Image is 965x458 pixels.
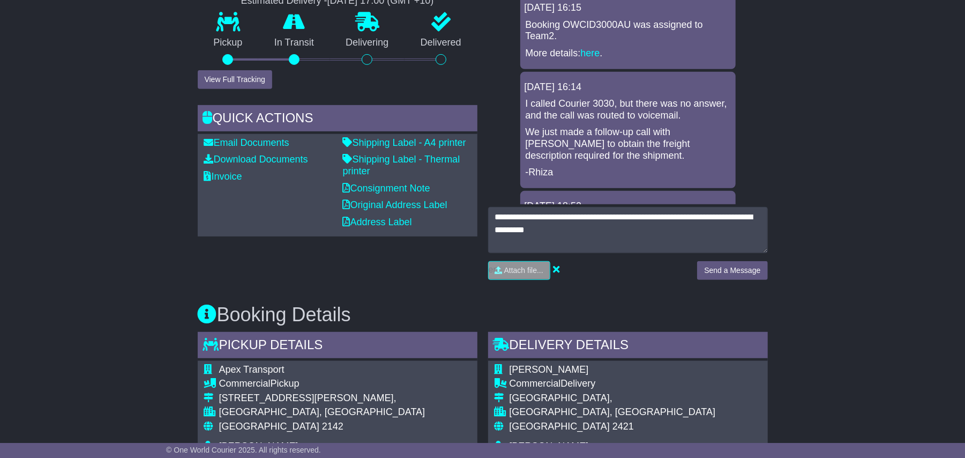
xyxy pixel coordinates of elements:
[166,446,321,454] span: © One World Courier 2025. All rights reserved.
[219,421,319,432] span: [GEOGRAPHIC_DATA]
[510,378,561,389] span: Commercial
[198,332,477,361] div: Pickup Details
[219,407,471,418] div: [GEOGRAPHIC_DATA], [GEOGRAPHIC_DATA]
[526,127,730,161] p: We just made a follow-up call with [PERSON_NAME] to obtain the freight description required for t...
[697,261,767,280] button: Send a Message
[219,364,285,375] span: Apex Transport
[219,441,298,452] span: [PERSON_NAME]
[343,217,412,227] a: Address Label
[526,167,730,179] p: -Rhiza
[343,154,460,176] a: Shipping Label - Thermal printer
[510,364,589,375] span: [PERSON_NAME]
[343,200,447,210] a: Original Address Label
[204,137,289,148] a: Email Documents
[526,48,730,60] p: More details: .
[525,201,731,212] div: [DATE] 18:52
[198,70,272,89] button: View Full Tracking
[525,82,731,93] div: [DATE] 16:14
[525,2,731,14] div: [DATE] 16:15
[405,37,477,49] p: Delivered
[526,19,730,42] p: Booking OWCID3000AU was assigned to Team2.
[219,378,471,390] div: Pickup
[198,105,477,134] div: Quick Actions
[510,378,761,390] div: Delivery
[204,171,242,182] a: Invoice
[510,407,761,418] div: [GEOGRAPHIC_DATA], [GEOGRAPHIC_DATA]
[322,421,343,432] span: 2142
[510,393,761,404] div: [GEOGRAPHIC_DATA],
[488,332,768,361] div: Delivery Details
[198,37,259,49] p: Pickup
[219,378,271,389] span: Commercial
[510,441,589,452] span: [PERSON_NAME]
[343,137,466,148] a: Shipping Label - A4 printer
[612,421,634,432] span: 2421
[343,183,430,194] a: Consignment Note
[219,393,471,404] div: [STREET_ADDRESS][PERSON_NAME],
[330,37,405,49] p: Delivering
[581,48,600,58] a: here
[510,421,610,432] span: [GEOGRAPHIC_DATA]
[526,98,730,121] p: I called Courier 3030, but there was no answer, and the call was routed to voicemail.
[198,304,768,326] h3: Booking Details
[204,154,308,165] a: Download Documents
[258,37,330,49] p: In Transit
